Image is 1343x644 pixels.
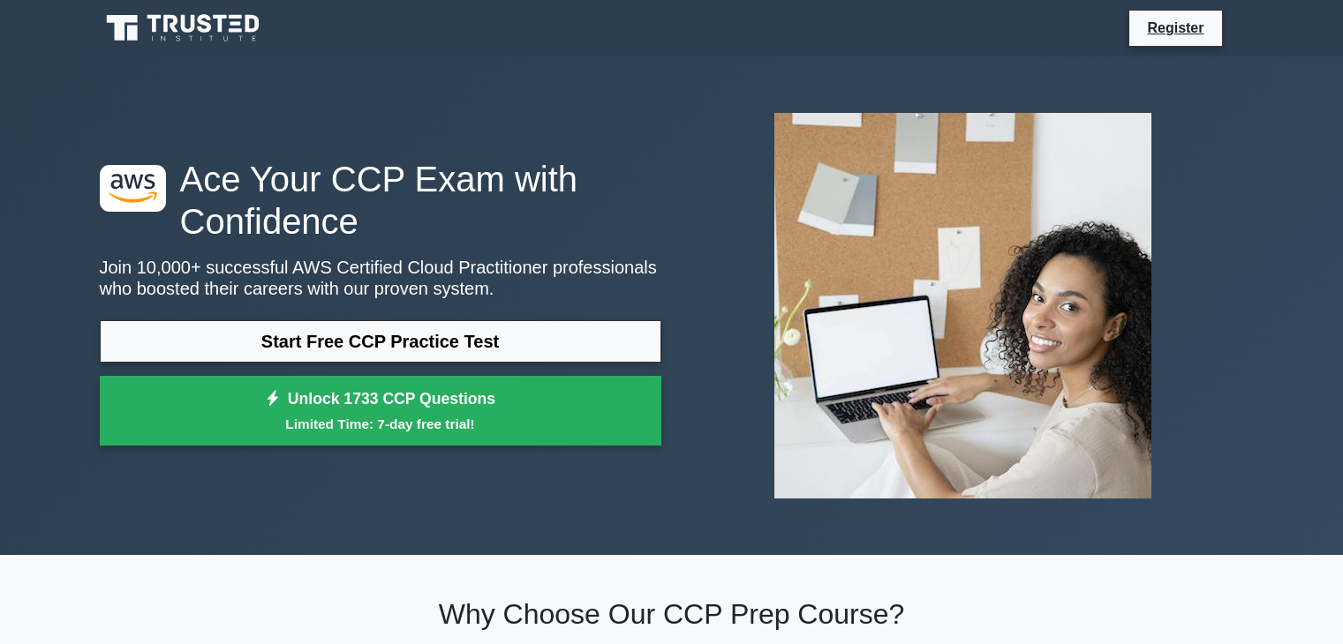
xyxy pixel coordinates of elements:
[122,414,639,434] small: Limited Time: 7-day free trial!
[100,158,661,243] h1: Ace Your CCP Exam with Confidence
[100,376,661,446] a: Unlock 1733 CCP QuestionsLimited Time: 7-day free trial!
[100,320,661,363] a: Start Free CCP Practice Test
[100,257,661,299] p: Join 10,000+ successful AWS Certified Cloud Practitioner professionals who boosted their careers ...
[100,597,1244,631] h2: Why Choose Our CCP Prep Course?
[1136,17,1214,39] a: Register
